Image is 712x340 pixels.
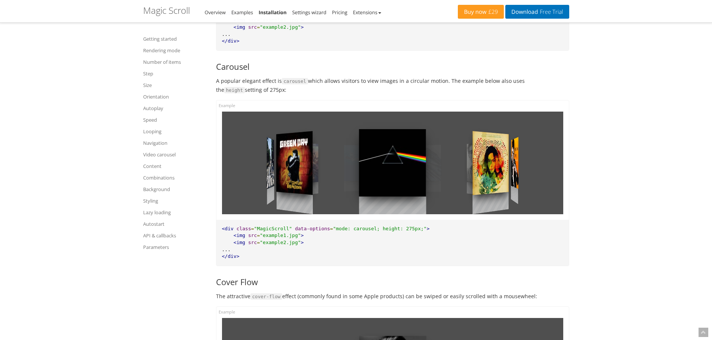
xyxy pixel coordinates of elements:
span: ... [222,31,231,37]
span: <img [234,24,245,30]
a: Step [143,69,207,78]
span: data-options [295,226,330,231]
span: = [257,24,260,30]
span: = [251,226,254,231]
span: "MagicScroll" [254,226,292,231]
span: <div [222,226,234,231]
a: Autoplay [143,104,207,113]
a: Combinations [143,173,207,182]
a: Lazy loading [143,208,207,217]
span: </div> [222,253,240,259]
a: Background [143,185,207,194]
code: height [224,87,245,94]
a: DownloadFree Trial [505,5,569,19]
a: Examples [231,9,253,16]
a: API & callbacks [143,231,207,240]
a: Speed [143,115,207,124]
a: Styling [143,196,207,205]
span: "example1.jpg" [260,233,301,238]
a: Buy now£29 [458,5,504,19]
a: Navigation [143,138,207,147]
span: src [248,240,257,245]
p: A popular elegant effect is which allows visitors to view images in a circular motion. The exampl... [216,77,569,94]
span: <img [234,233,245,238]
a: Overview [205,9,226,16]
h3: Cover Flow [216,277,569,286]
span: "mode: carousel; height: 275px;" [333,226,426,231]
a: Pricing [332,9,347,16]
a: Settings wizard [292,9,327,16]
a: Looping [143,127,207,136]
a: Autostart [143,219,207,228]
a: Installation [259,9,287,16]
span: = [257,240,260,245]
span: <img [234,240,245,245]
h3: Carousel [216,62,569,71]
a: Number of items [143,57,207,66]
h1: Magic Scroll [143,6,190,15]
p: The attractive effect (commonly found in some Apple products) can be swiped or easily scrolled wi... [216,292,569,301]
a: Parameters [143,243,207,252]
a: Orientation [143,92,207,101]
a: Extensions [353,9,381,16]
span: > [426,226,429,231]
code: cover-flow [250,293,283,300]
span: > [301,240,304,245]
span: = [330,226,333,231]
span: ... [222,247,231,252]
span: > [301,233,304,238]
span: </div> [222,38,240,44]
span: class [237,226,251,231]
a: Size [143,81,207,90]
code: carousel [282,78,308,85]
span: "example2.jpg" [260,240,301,245]
a: Getting started [143,34,207,43]
span: £29 [487,9,498,15]
span: = [257,233,260,238]
span: "example2.jpg" [260,24,301,30]
span: > [301,24,304,30]
a: Rendering mode [143,46,207,55]
a: Video carousel [143,150,207,159]
span: src [248,24,257,30]
span: Free Trial [538,9,563,15]
a: Content [143,162,207,171]
span: src [248,233,257,238]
